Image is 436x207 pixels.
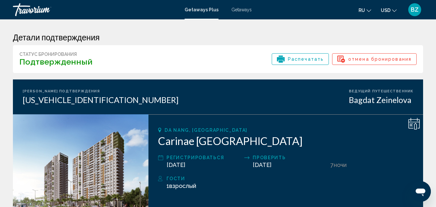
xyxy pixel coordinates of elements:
span: BZ [411,6,419,13]
span: ru [359,8,365,13]
div: Регистрироваться [167,154,241,161]
span: Распечатать [288,54,324,65]
span: [DATE] [253,161,271,168]
div: Bagdat Zeinelova [349,95,413,105]
div: [US_VEHICLE_IDENTIFICATION_NUMBER] [23,95,178,105]
div: Проверить [253,154,327,161]
span: отмена бронирования [348,54,411,65]
div: Гости [167,175,413,182]
span: Взрослый [169,182,196,189]
h3: Детали подтверждения [13,32,423,42]
iframe: Button to launch messaging window [410,181,431,202]
a: Travorium [13,3,178,16]
div: Ведущий путешественник [349,89,413,93]
a: отмена бронирования [332,57,417,64]
button: Распечатать [272,53,329,65]
button: Change language [359,5,371,15]
span: 7 [330,161,334,168]
span: [DATE] [167,161,185,168]
div: [PERSON_NAME] подтверждения [23,89,178,93]
span: ночи [334,161,347,168]
a: Getaways [231,7,252,12]
button: Change currency [381,5,397,15]
a: Getaways Plus [185,7,218,12]
h2: Carinae [GEOGRAPHIC_DATA] [158,134,413,147]
span: Da Nang, [GEOGRAPHIC_DATA] [165,128,248,133]
button: отмена бронирования [332,53,417,65]
button: User Menu [406,3,423,16]
div: Статус бронирования [19,52,93,57]
span: USD [381,8,390,13]
h3: Подтвержденный [19,57,93,67]
span: 1 [167,182,196,189]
